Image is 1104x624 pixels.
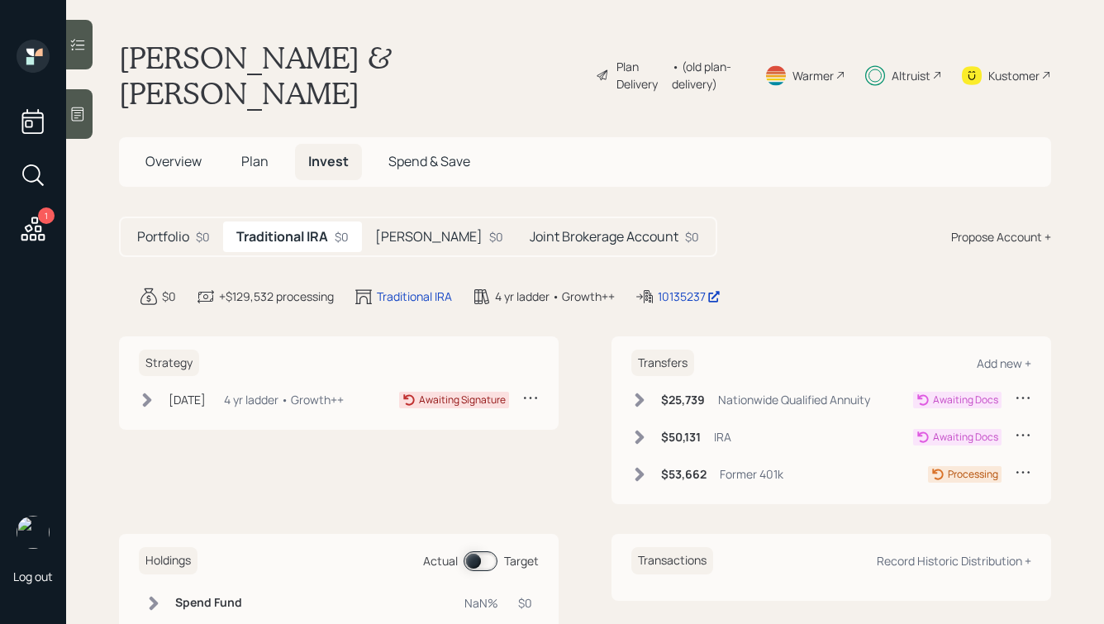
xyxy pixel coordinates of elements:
[489,228,503,245] div: $0
[504,552,539,569] div: Target
[241,152,269,170] span: Plan
[38,207,55,224] div: 1
[308,152,349,170] span: Invest
[792,67,834,84] div: Warmer
[948,467,998,482] div: Processing
[631,547,713,574] h6: Transactions
[464,594,498,612] div: NaN%
[119,40,583,111] h1: [PERSON_NAME] & [PERSON_NAME]
[423,552,458,569] div: Actual
[877,553,1031,569] div: Record Historic Distribution +
[988,67,1040,84] div: Kustomer
[495,288,615,305] div: 4 yr ladder • Growth++
[375,229,483,245] h5: [PERSON_NAME]
[951,228,1051,245] div: Propose Account +
[661,431,701,445] h6: $50,131
[236,229,328,245] h5: Traditional IRA
[224,391,344,408] div: 4 yr ladder • Growth++
[892,67,930,84] div: Altruist
[718,391,870,408] div: Nationwide Qualified Annuity
[335,228,349,245] div: $0
[672,58,745,93] div: • (old plan-delivery)
[933,393,998,407] div: Awaiting Docs
[658,288,721,305] div: 10135237
[137,229,189,245] h5: Portfolio
[377,288,452,305] div: Traditional IRA
[419,393,506,407] div: Awaiting Signature
[518,594,532,612] div: $0
[714,428,731,445] div: IRA
[720,465,783,483] div: Former 401k
[139,350,199,377] h6: Strategy
[219,288,334,305] div: +$129,532 processing
[977,355,1031,371] div: Add new +
[145,152,202,170] span: Overview
[530,229,678,245] h5: Joint Brokerage Account
[631,350,694,377] h6: Transfers
[17,516,50,549] img: hunter_neumayer.jpg
[616,58,664,93] div: Plan Delivery
[196,228,210,245] div: $0
[685,228,699,245] div: $0
[169,391,206,408] div: [DATE]
[661,393,705,407] h6: $25,739
[175,596,254,610] h6: Spend Fund
[933,430,998,445] div: Awaiting Docs
[388,152,470,170] span: Spend & Save
[162,288,176,305] div: $0
[13,569,53,584] div: Log out
[661,468,707,482] h6: $53,662
[139,547,197,574] h6: Holdings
